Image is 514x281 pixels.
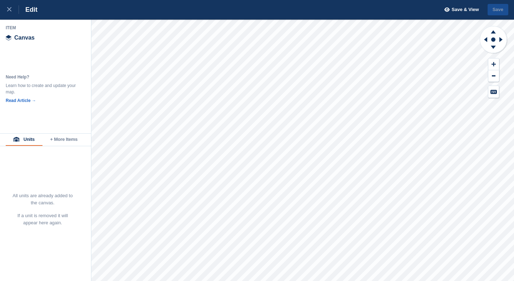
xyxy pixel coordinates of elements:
[452,6,479,13] span: Save & View
[42,134,85,146] button: + More Items
[440,4,479,16] button: Save & View
[6,98,36,103] a: Read Article →
[12,212,73,226] p: If a unit is removed it will appear here again.
[12,192,73,206] p: All units are already added to the canvas.
[488,4,508,16] button: Save
[6,74,77,80] div: Need Help?
[19,5,37,14] div: Edit
[6,25,86,31] div: Item
[14,35,35,41] span: Canvas
[6,82,77,95] div: Learn how to create and update your map.
[488,70,499,82] button: Zoom Out
[6,134,42,146] button: Units
[488,86,499,98] button: Keyboard Shortcuts
[488,58,499,70] button: Zoom In
[6,35,11,41] img: canvas-icn.9d1aba5b.svg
